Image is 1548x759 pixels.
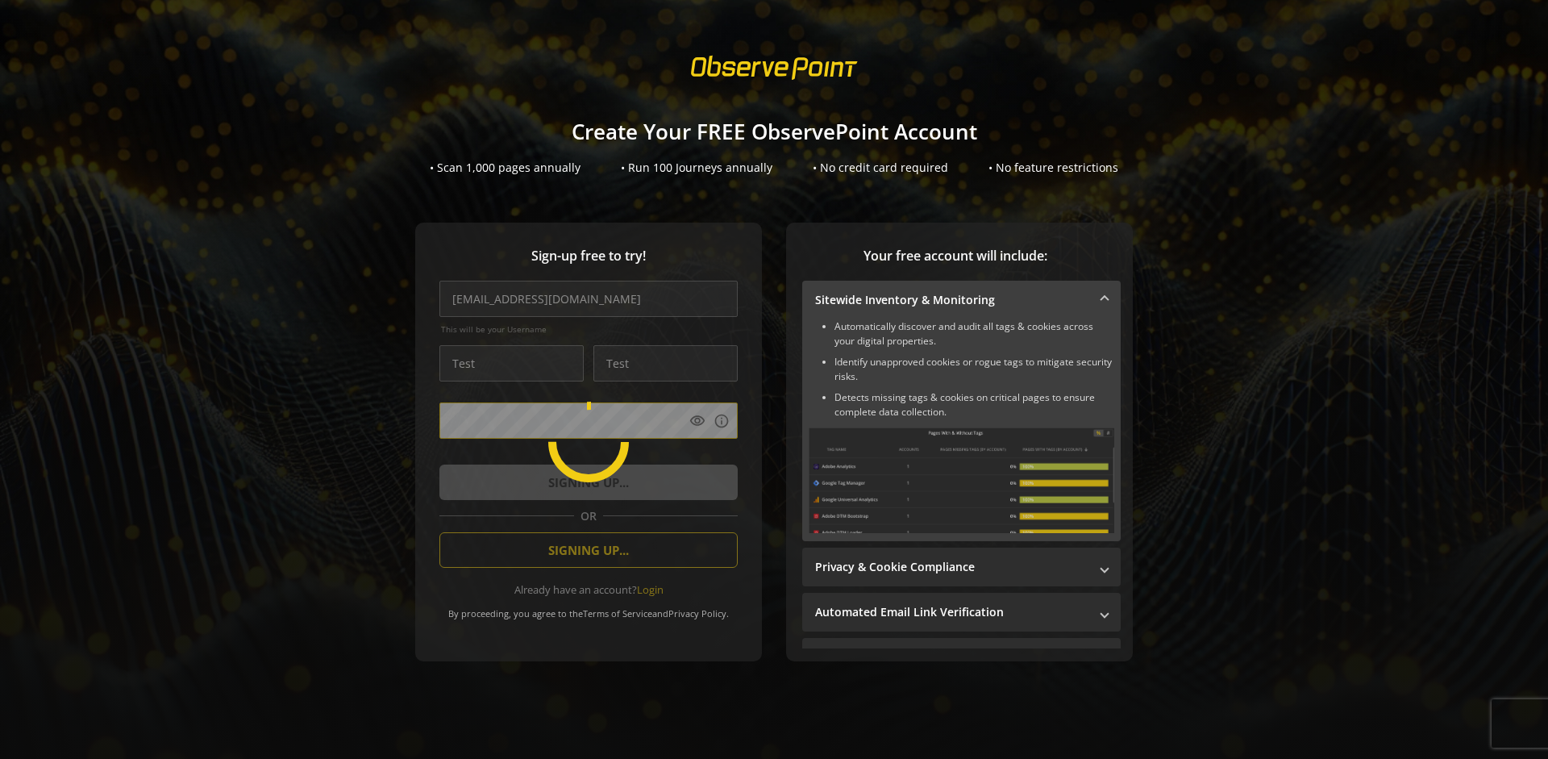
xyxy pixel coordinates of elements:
mat-panel-title: Automated Email Link Verification [815,604,1088,620]
li: Identify unapproved cookies or rogue tags to mitigate security risks. [834,355,1114,384]
div: • No credit card required [813,160,948,176]
li: Automatically discover and audit all tags & cookies across your digital properties. [834,319,1114,348]
mat-expansion-panel-header: Privacy & Cookie Compliance [802,548,1121,586]
div: Sitewide Inventory & Monitoring [802,319,1121,541]
mat-expansion-panel-header: Sitewide Inventory & Monitoring [802,281,1121,319]
mat-panel-title: Sitewide Inventory & Monitoring [815,292,1088,308]
li: Detects missing tags & cookies on critical pages to ensure complete data collection. [834,390,1114,419]
mat-expansion-panel-header: Performance Monitoring with Web Vitals [802,638,1121,677]
a: Terms of Service [583,607,652,619]
mat-expansion-panel-header: Automated Email Link Verification [802,593,1121,632]
div: • Run 100 Journeys annually [621,160,772,176]
div: By proceeding, you agree to the and . [439,597,738,619]
img: Sitewide Inventory & Monitoring [809,427,1114,533]
div: • No feature restrictions [988,160,1118,176]
span: Your free account will include: [802,247,1109,265]
span: Sign-up free to try! [439,247,738,265]
div: • Scan 1,000 pages annually [430,160,580,176]
a: Privacy Policy [668,607,726,619]
mat-panel-title: Privacy & Cookie Compliance [815,559,1088,575]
